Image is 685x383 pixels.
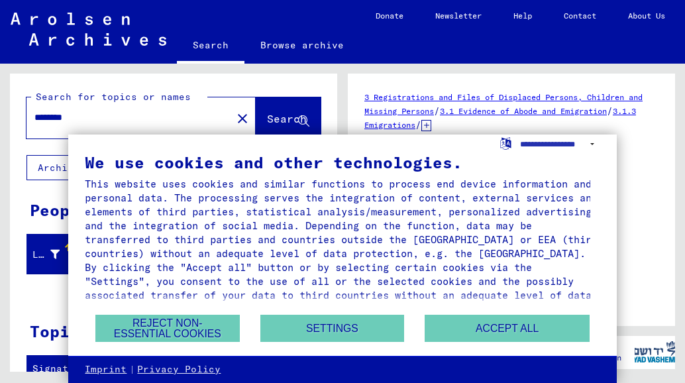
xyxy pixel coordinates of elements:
[235,111,250,127] mat-icon: close
[229,105,256,131] button: Clear
[85,154,600,170] div: We use cookies and other technologies.
[440,106,607,116] a: 3.1 Evidence of Abode and Emigration
[244,29,360,61] a: Browse archive
[177,29,244,64] a: Search
[27,236,74,273] mat-header-cell: Last Name
[137,363,221,376] a: Privacy Policy
[260,315,405,342] button: Settings
[434,105,440,117] span: /
[415,119,421,131] span: /
[32,362,108,376] div: Signature
[256,97,321,138] button: Search
[630,335,680,368] img: yv_logo.png
[11,13,166,46] img: Arolsen_neg.svg
[30,198,89,222] div: People
[32,248,60,262] div: Last Name
[425,315,590,342] button: Accept all
[85,363,127,376] a: Imprint
[95,315,240,342] button: Reject non-essential cookies
[36,91,191,103] mat-label: Search for topics or names
[267,112,307,125] span: Search
[32,358,121,380] div: Signature
[26,155,167,180] button: Archival tree units
[32,244,76,265] div: Last Name
[364,92,643,116] a: 3 Registrations and Files of Displaced Persons, Children and Missing Persons
[607,105,613,117] span: /
[85,177,600,316] div: This website uses cookies and similar functions to process end device information and personal da...
[30,319,89,343] div: Topics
